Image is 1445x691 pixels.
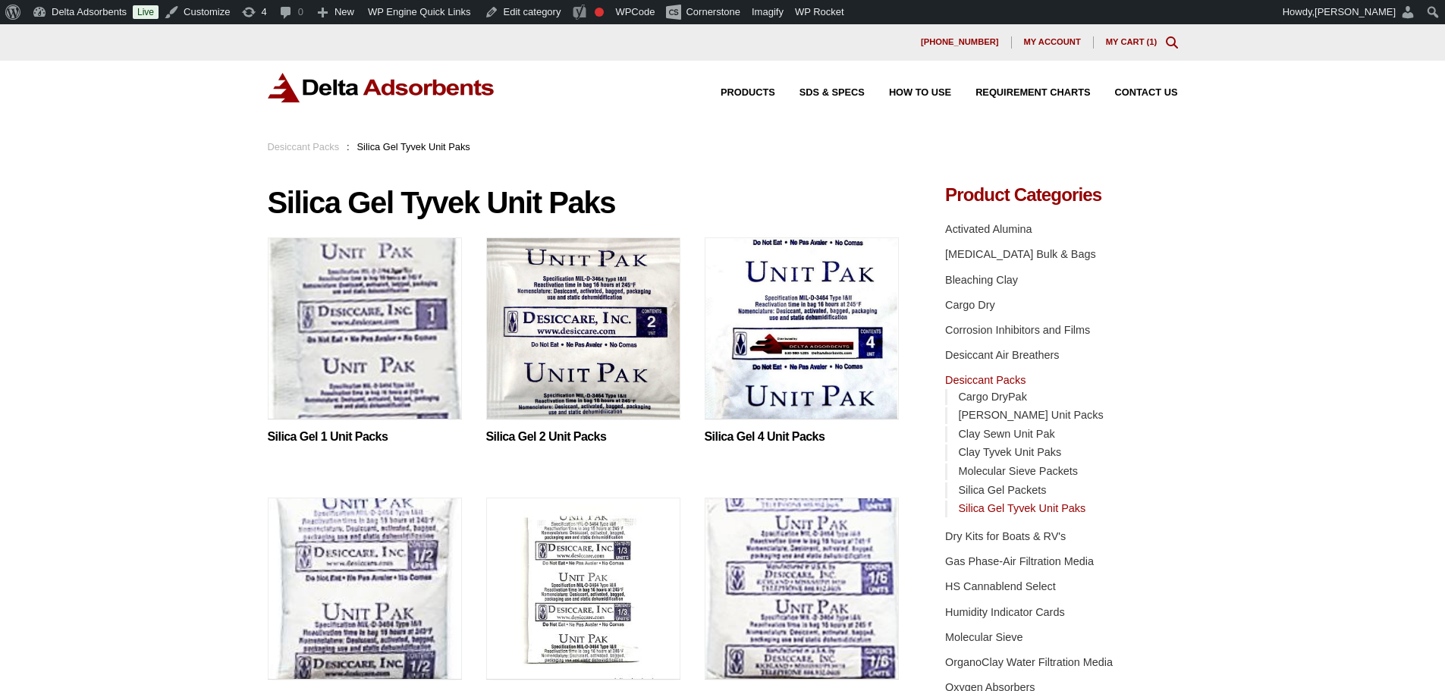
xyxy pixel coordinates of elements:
[1149,37,1154,46] span: 1
[945,324,1090,336] a: Corrosion Inhibitors and Films
[1024,38,1081,46] span: My account
[958,409,1103,421] a: [PERSON_NAME] Unit Packs
[945,374,1026,386] a: Desiccant Packs
[958,502,1085,514] a: Silica Gel Tyvek Unit Paks
[945,580,1056,592] a: HS Cannablend Select
[945,274,1018,286] a: Bleaching Clay
[909,36,1012,49] a: [PHONE_NUMBER]
[945,631,1022,643] a: Molecular Sieve
[865,88,951,98] a: How to Use
[799,88,865,98] span: SDS & SPECS
[1115,88,1178,98] span: Contact Us
[268,431,462,444] a: Silica Gel 1 Unit Packs
[945,656,1113,668] a: OrganoClay Water Filtration Media
[958,465,1078,477] a: Molecular Sieve Packets
[357,141,470,152] span: Silica Gel Tyvek Unit Paks
[945,555,1094,567] a: Gas Phase-Air Filtration Media
[951,88,1090,98] a: Requirement Charts
[958,484,1046,496] a: Silica Gel Packets
[1012,36,1094,49] a: My account
[705,431,899,444] a: Silica Gel 4 Unit Packs
[958,446,1061,458] a: Clay Tyvek Unit Paks
[945,606,1065,618] a: Humidity Indicator Cards
[958,391,1026,403] a: Cargo DryPak
[1315,6,1396,17] span: [PERSON_NAME]
[268,141,340,152] a: Desiccant Packs
[1106,37,1158,46] a: My Cart (1)
[268,73,495,102] img: Delta Adsorbents
[945,186,1177,204] h4: Product Categories
[1166,36,1178,49] div: Toggle Modal Content
[133,5,159,19] a: Live
[921,38,999,46] span: [PHONE_NUMBER]
[1091,88,1178,98] a: Contact Us
[945,223,1032,235] a: Activated Alumina
[486,431,680,444] a: Silica Gel 2 Unit Packs
[958,428,1054,440] a: Clay Sewn Unit Pak
[945,299,995,311] a: Cargo Dry
[721,88,775,98] span: Products
[945,248,1096,260] a: [MEDICAL_DATA] Bulk & Bags
[945,530,1066,542] a: Dry Kits for Boats & RV's
[889,88,951,98] span: How to Use
[268,186,900,219] h1: Silica Gel Tyvek Unit Paks
[696,88,775,98] a: Products
[945,349,1059,361] a: Desiccant Air Breathers
[975,88,1090,98] span: Requirement Charts
[595,8,604,17] div: Focus keyphrase not set
[347,141,350,152] span: :
[775,88,865,98] a: SDS & SPECS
